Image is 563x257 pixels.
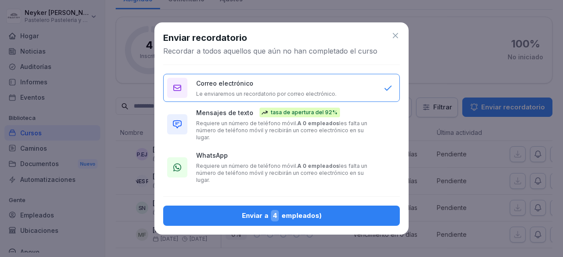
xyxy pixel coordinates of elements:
font: Requiere un número de teléfono móvil. [196,120,297,127]
font: tasa de apertura del 92% [271,109,337,116]
font: Le enviaremos un recordatorio por correo electrónico. [196,90,336,97]
font: Enviar a [242,211,268,220]
font: Requiere un número de teléfono móvil. [196,163,297,169]
font: Recordar a todos aquellos que aún no han completado el curso [163,47,377,55]
font: A 0 empleados [297,120,339,127]
font: A 0 empleados [297,163,339,169]
font: 4 [273,211,277,220]
font: Enviar recordatorio [163,33,247,43]
font: empleados) [281,211,322,220]
font: les falta un número de teléfono móvil y recibirán un correo electrónico en su lugar. [196,120,367,141]
font: les falta un número de teléfono móvil y recibirán un correo electrónico en su lugar. [196,163,367,183]
font: Mensajes de texto [196,109,253,116]
button: Enviar a4empleados) [163,206,400,226]
font: Correo electrónico [196,80,253,87]
font: WhatsApp [196,152,228,159]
